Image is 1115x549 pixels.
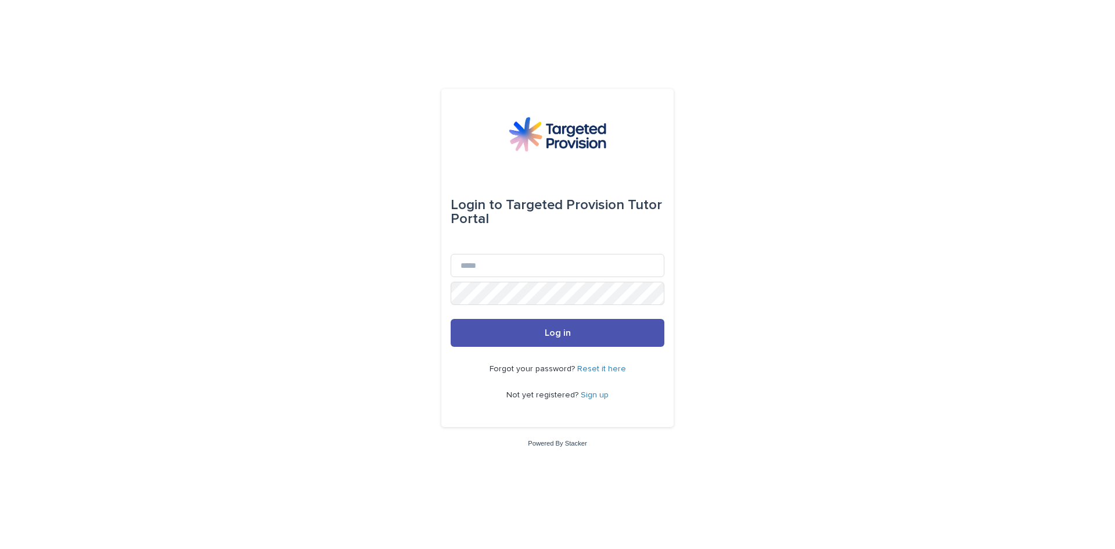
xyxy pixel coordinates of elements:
[451,198,502,212] span: Login to
[451,189,664,235] div: Targeted Provision Tutor Portal
[509,117,606,152] img: M5nRWzHhSzIhMunXDL62
[506,391,581,399] span: Not yet registered?
[490,365,577,373] span: Forgot your password?
[577,365,626,373] a: Reset it here
[545,328,571,338] span: Log in
[528,440,587,447] a: Powered By Stacker
[581,391,609,399] a: Sign up
[451,319,664,347] button: Log in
